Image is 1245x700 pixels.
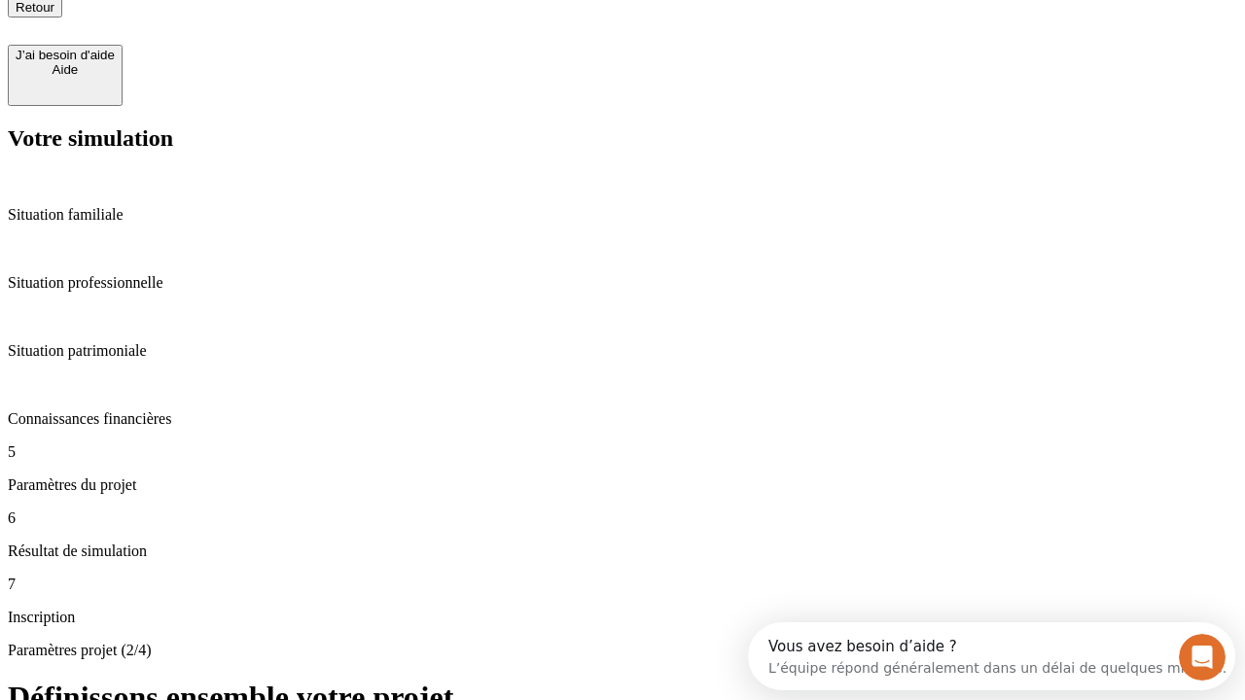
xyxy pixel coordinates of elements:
p: Situation familiale [8,206,1237,224]
iframe: Intercom live chat [1179,634,1226,681]
p: 5 [8,443,1237,461]
button: J’ai besoin d'aideAide [8,45,123,106]
p: Connaissances financières [8,410,1237,428]
p: Paramètres projet (2/4) [8,642,1237,659]
h2: Votre simulation [8,125,1237,152]
p: Inscription [8,609,1237,626]
p: 6 [8,509,1237,527]
div: Aide [16,62,115,77]
div: L’équipe répond généralement dans un délai de quelques minutes. [20,32,479,52]
p: Paramètres du projet [8,476,1237,494]
p: Situation patrimoniale [8,342,1237,360]
p: Résultat de simulation [8,542,1237,560]
iframe: Intercom live chat discovery launcher [748,622,1235,690]
p: 7 [8,576,1237,593]
div: J’ai besoin d'aide [16,48,115,62]
p: Situation professionnelle [8,274,1237,292]
div: Ouvrir le Messenger Intercom [8,8,536,61]
div: Vous avez besoin d’aide ? [20,17,479,32]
